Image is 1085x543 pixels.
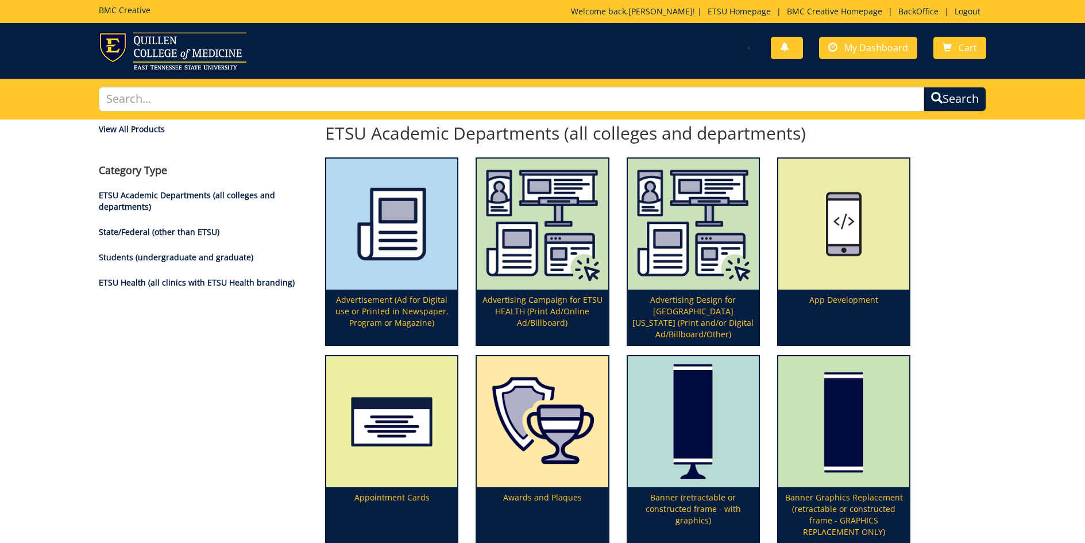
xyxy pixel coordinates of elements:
a: Appointment Cards [326,356,457,542]
img: etsu%20health%20marketing%20campaign%20image-6075f5506d2aa2.29536275.png [628,159,759,290]
img: ETSU logo [99,32,246,70]
img: appointment%20cards-6556843a9f7d00.21763534.png [326,356,457,487]
p: Banner (retractable or constructed frame - with graphics) [628,487,759,542]
a: Logout [949,6,986,17]
a: App Development [778,159,909,345]
a: My Dashboard [819,37,917,59]
a: Advertising Campaign for ETSU HEALTH (Print Ad/Online Ad/Billboard) [477,159,608,345]
span: Cart [959,41,977,54]
img: printmedia-5fff40aebc8a36.86223841.png [326,159,457,290]
h2: ETSU Academic Departments (all colleges and departments) [325,124,910,143]
p: Awards and Plaques [477,487,608,542]
a: Banner Graphics Replacement (retractable or constructed frame - GRAPHICS REPLACEMENT ONLY) [778,356,909,542]
a: View All Products [99,124,308,135]
img: retractable-banner-59492b401f5aa8.64163094.png [628,356,759,487]
a: Advertising Design for [GEOGRAPHIC_DATA][US_STATE] (Print and/or Digital Ad/Billboard/Other) [628,159,759,345]
p: Appointment Cards [326,487,457,542]
a: BMC Creative Homepage [781,6,888,17]
img: plaques-5a7339fccbae09.63825868.png [477,356,608,487]
input: Search... [99,87,924,111]
a: Awards and Plaques [477,356,608,542]
p: Advertising Campaign for ETSU HEALTH (Print Ad/Online Ad/Billboard) [477,290,608,345]
a: State/Federal (other than ETSU) [99,226,219,237]
a: Students (undergraduate and graduate) [99,252,253,263]
button: Search [924,87,986,111]
p: Welcome back, ! | | | | [571,6,986,17]
h5: BMC Creative [99,6,150,14]
p: Advertising Design for [GEOGRAPHIC_DATA][US_STATE] (Print and/or Digital Ad/Billboard/Other) [628,290,759,345]
a: BackOffice [893,6,944,17]
img: etsu%20health%20marketing%20campaign%20image-6075f5506d2aa2.29536275.png [477,159,608,290]
a: [PERSON_NAME] [628,6,693,17]
a: ETSU Health (all clinics with ETSU Health branding) [99,277,295,288]
span: My Dashboard [844,41,908,54]
p: Advertisement (Ad for Digital use or Printed in Newspaper, Program or Magazine) [326,290,457,345]
a: Banner (retractable or constructed frame - with graphics) [628,356,759,542]
h4: Category Type [99,165,308,176]
p: Banner Graphics Replacement (retractable or constructed frame - GRAPHICS REPLACEMENT ONLY) [778,487,909,542]
a: ETSU Homepage [702,6,777,17]
a: Cart [933,37,986,59]
img: graphics-only-banner-5949222f1cdc31.93524894.png [778,356,909,487]
a: Advertisement (Ad for Digital use or Printed in Newspaper, Program or Magazine) [326,159,457,345]
a: ETSU Academic Departments (all colleges and departments) [99,190,275,212]
p: App Development [778,290,909,345]
img: app%20development%20icon-655684178ce609.47323231.png [778,159,909,290]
